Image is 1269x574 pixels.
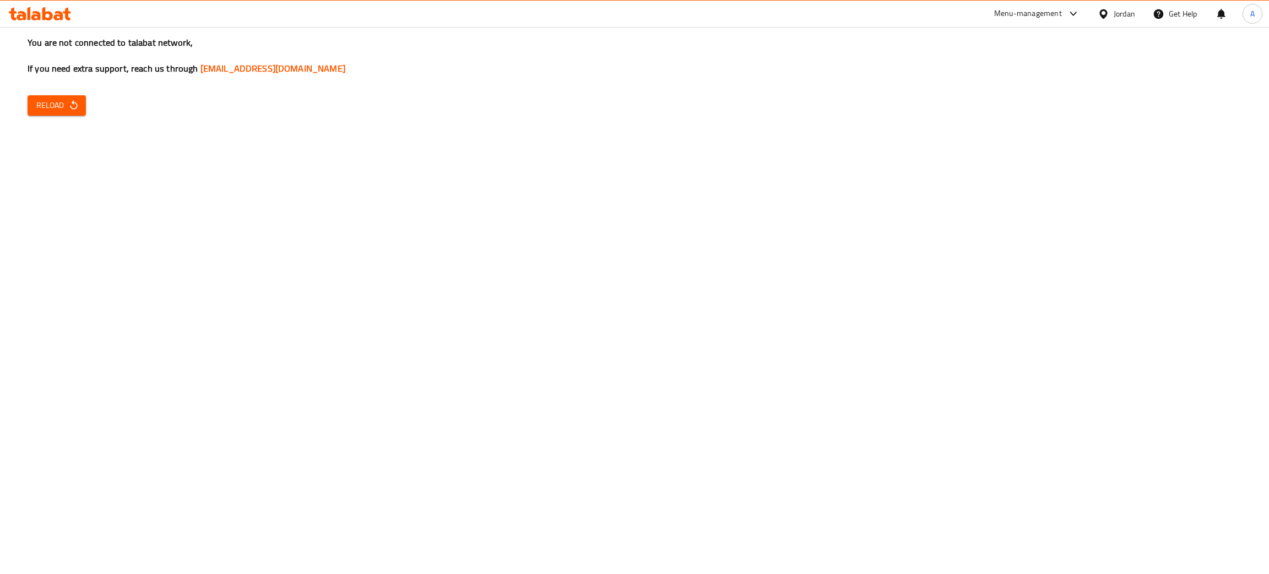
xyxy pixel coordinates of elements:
[36,99,77,112] span: Reload
[1114,8,1135,20] div: Jordan
[28,95,86,116] button: Reload
[1250,8,1255,20] span: A
[28,36,1241,75] h3: You are not connected to talabat network, If you need extra support, reach us through
[994,7,1062,20] div: Menu-management
[200,60,345,77] a: [EMAIL_ADDRESS][DOMAIN_NAME]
